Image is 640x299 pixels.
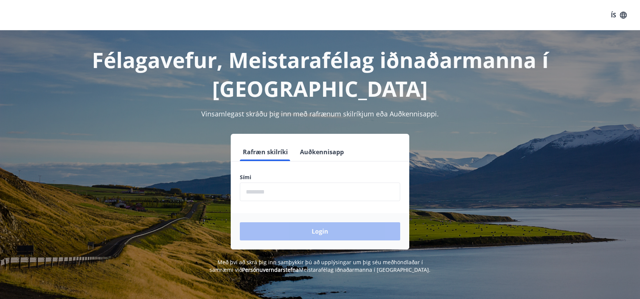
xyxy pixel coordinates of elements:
span: Vinsamlegast skráðu þig inn með rafrænum skilríkjum eða Auðkennisappi. [201,109,439,118]
button: Auðkennisapp [297,143,347,161]
h1: Félagavefur, Meistarafélag iðnaðarmanna í [GEOGRAPHIC_DATA] [57,45,583,103]
button: ÍS [607,8,631,22]
button: Rafræn skilríki [240,143,291,161]
label: Sími [240,174,400,181]
span: Með því að skrá þig inn samþykkir þú að upplýsingar um þig séu meðhöndlaðar í samræmi við Meistar... [210,259,430,273]
a: Persónuverndarstefna [242,266,299,273]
